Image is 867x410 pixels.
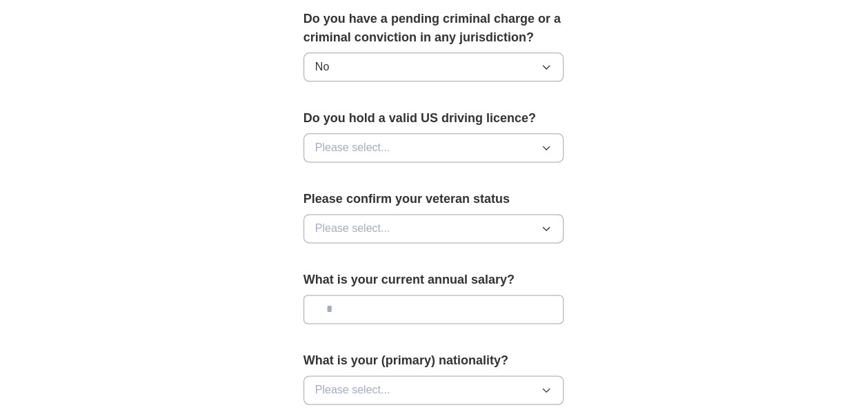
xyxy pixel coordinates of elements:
button: No [303,52,564,81]
button: Please select... [303,214,564,243]
span: No [315,59,329,75]
span: Please select... [315,220,390,237]
button: Please select... [303,375,564,404]
span: Please select... [315,382,390,398]
label: Please confirm your veteran status [303,190,564,208]
button: Please select... [303,133,564,162]
label: What is your current annual salary? [303,271,564,289]
label: What is your (primary) nationality? [303,351,564,370]
span: Please select... [315,139,390,156]
label: Do you have a pending criminal charge or a criminal conviction in any jurisdiction? [303,10,564,47]
label: Do you hold a valid US driving licence? [303,109,564,128]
